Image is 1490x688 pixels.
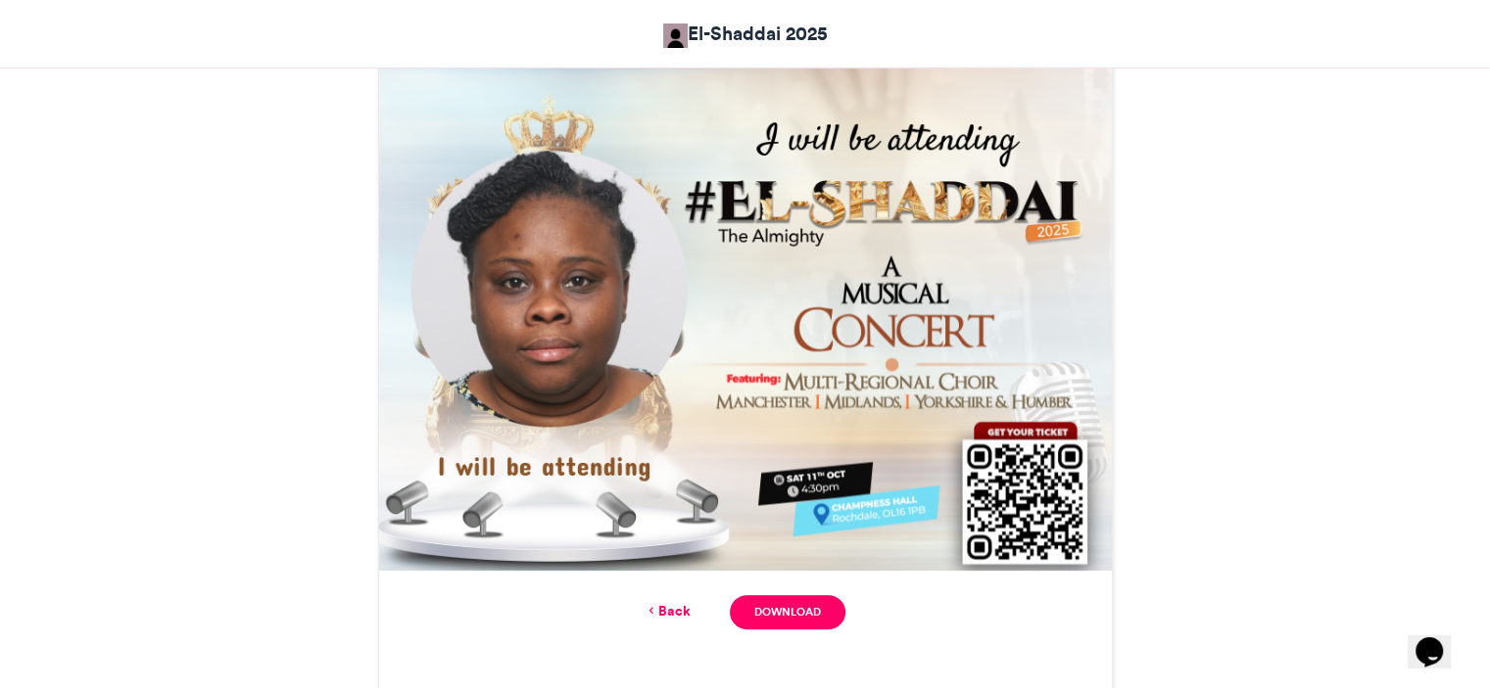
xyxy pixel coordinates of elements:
img: Entry download [379,55,1112,571]
iframe: chat widget [1408,610,1470,668]
a: Back [645,601,691,621]
img: El-Shaddai 2025 [663,23,688,48]
a: El-Shaddai 2025 [663,20,828,48]
a: Download [730,595,844,629]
